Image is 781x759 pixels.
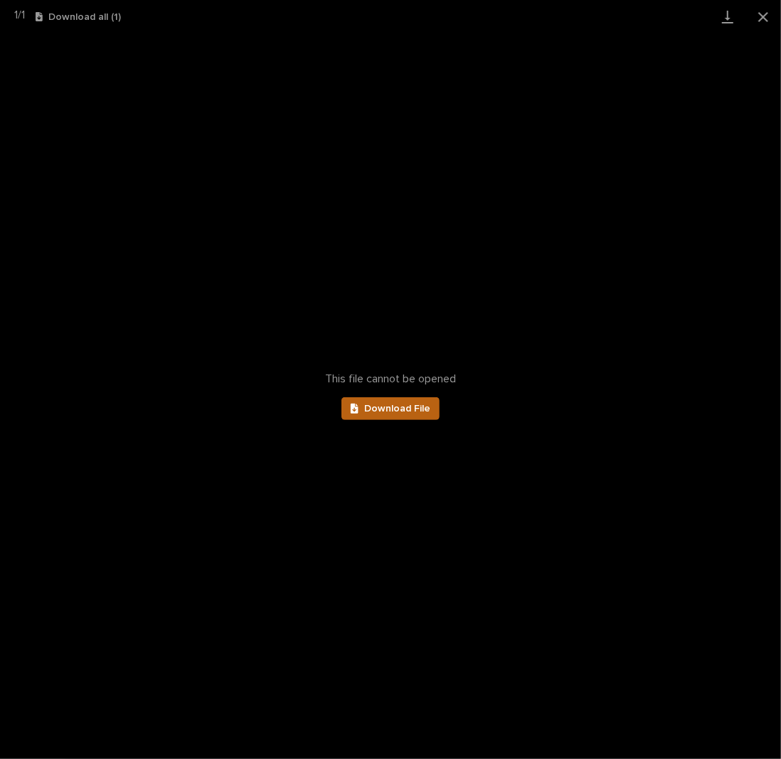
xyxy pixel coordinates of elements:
a: Download File [341,397,440,420]
span: This file cannot be opened [325,372,456,386]
span: 1 [21,9,25,21]
span: 1 [14,9,18,21]
button: Download all (1) [36,12,121,22]
span: Download File [364,404,430,414]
